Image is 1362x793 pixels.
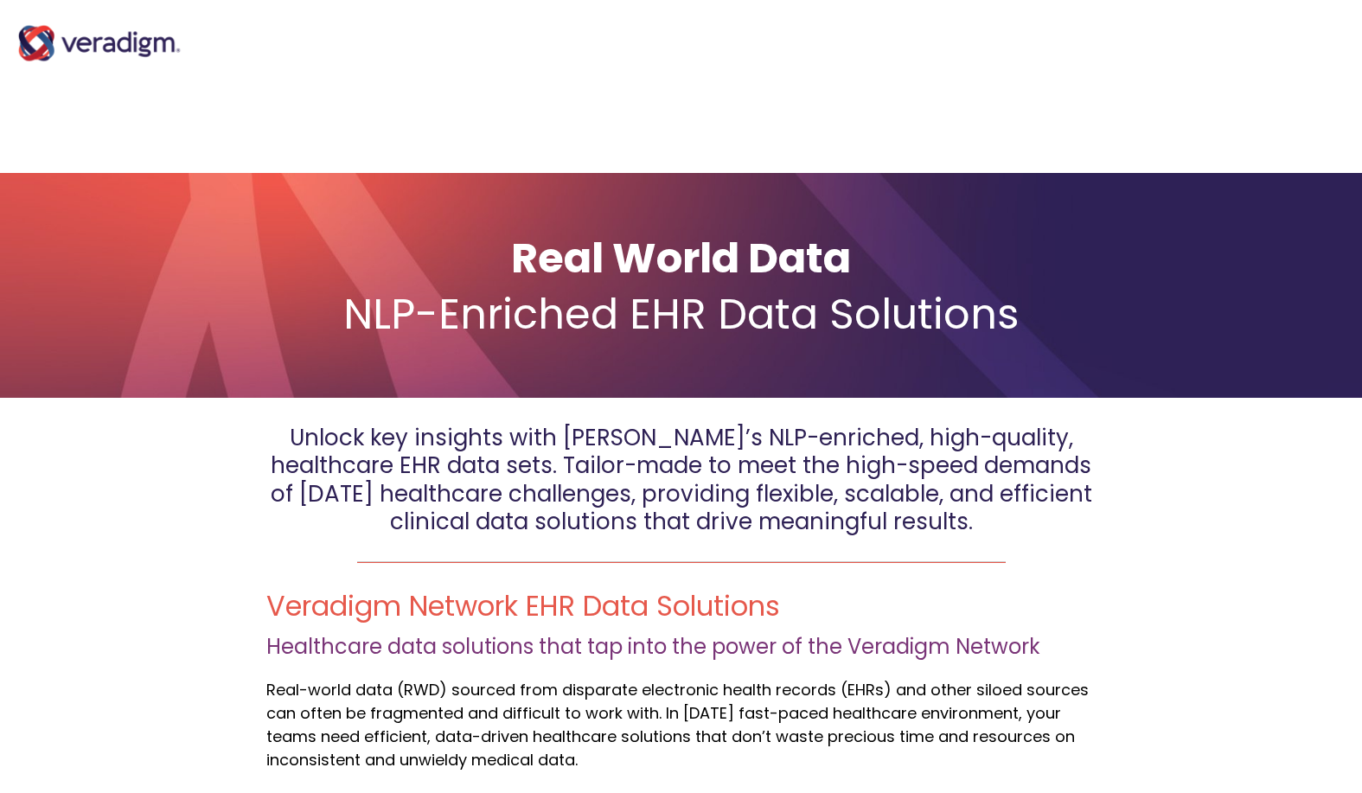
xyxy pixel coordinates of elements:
[266,632,1040,661] span: Healthcare data solutions that tap into the power of the Veradigm Network
[271,450,1092,537] span: Tailor-made to meet the high-speed demands of [DATE] healthcare challenges, providing flexible, s...
[13,9,186,78] img: Veradigm Logo
[343,285,1020,343] span: NLP-Enriched EHR Data Solutions
[266,679,299,700] span: Real
[511,229,851,287] span: Real World Data
[271,422,1073,482] span: Unlock key insights with [PERSON_NAME]’s NLP-enriched, high-quality, healthcare EHR data sets.
[266,679,1089,771] span: -world data (RWD) sourced from disparate electronic health records (EHRs) and other siloed source...
[266,586,780,625] span: Veradigm Network EHR Data Solutions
